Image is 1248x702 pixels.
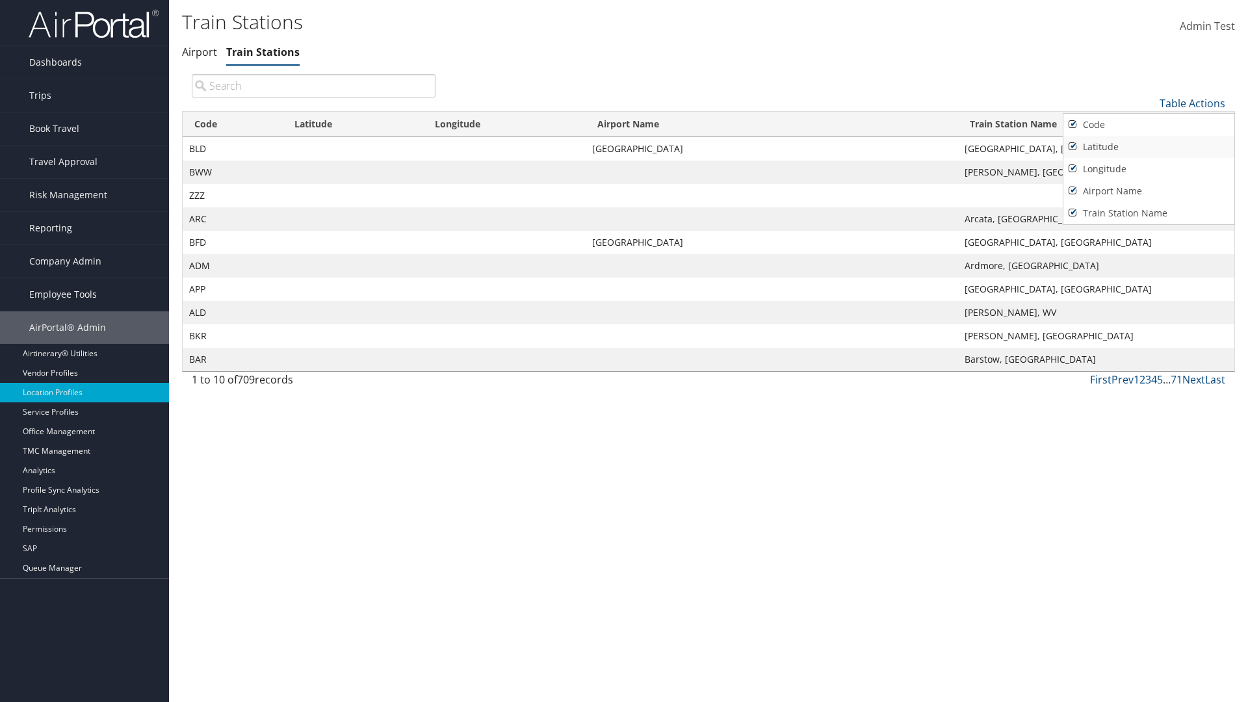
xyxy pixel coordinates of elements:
[29,245,101,278] span: Company Admin
[1063,136,1234,158] a: Latitude
[29,79,51,112] span: Trips
[29,8,159,39] img: airportal-logo.png
[29,46,82,79] span: Dashboards
[29,146,97,178] span: Travel Approval
[1063,202,1234,224] a: Train Station Name
[29,212,72,244] span: Reporting
[29,179,107,211] span: Risk Management
[1063,180,1234,202] a: Airport Name
[1063,114,1234,136] a: Code
[29,278,97,311] span: Employee Tools
[29,112,79,145] span: Book Travel
[1063,158,1234,180] a: Longitude
[1063,112,1234,135] a: New Record
[29,311,106,344] span: AirPortal® Admin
